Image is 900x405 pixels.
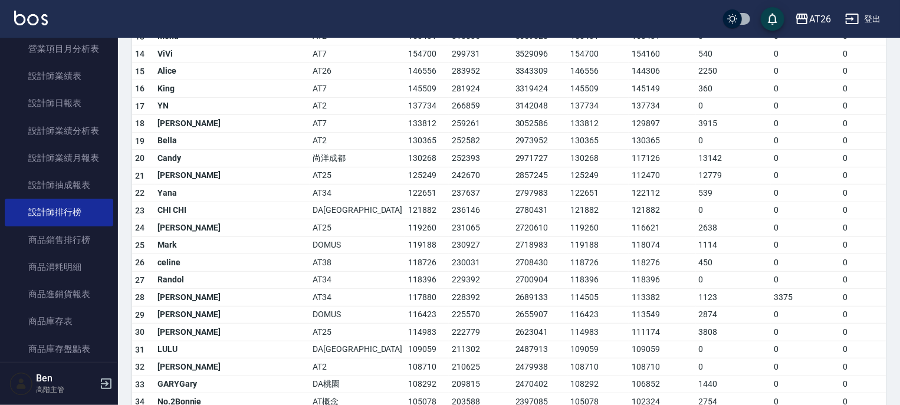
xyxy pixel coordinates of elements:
[449,376,513,393] td: 209815
[449,150,513,167] td: 252393
[310,115,405,133] td: AT7
[513,236,568,254] td: 2718983
[696,150,771,167] td: 13142
[449,358,513,376] td: 210625
[405,324,449,341] td: 114983
[310,341,405,358] td: DA[GEOGRAPHIC_DATA]
[696,324,771,341] td: 3808
[696,289,771,307] td: 1123
[771,45,840,63] td: 0
[310,202,405,219] td: DA[GEOGRAPHIC_DATA]
[310,236,405,254] td: DOMUS
[310,45,405,63] td: AT7
[5,308,113,335] a: 商品庫存表
[567,167,629,185] td: 125249
[135,118,145,128] span: 18
[135,241,145,250] span: 25
[567,202,629,219] td: 121882
[310,97,405,115] td: AT2
[629,271,696,289] td: 118396
[696,167,771,185] td: 12779
[771,271,840,289] td: 0
[310,167,405,185] td: AT25
[696,358,771,376] td: 0
[771,80,840,98] td: 0
[696,306,771,324] td: 2874
[155,62,310,80] td: Alice
[629,97,696,115] td: 137734
[567,376,629,393] td: 108292
[809,12,831,27] div: AT26
[405,219,449,237] td: 119260
[771,341,840,358] td: 0
[310,80,405,98] td: AT7
[761,7,784,31] button: save
[310,358,405,376] td: AT2
[513,97,568,115] td: 3142048
[449,289,513,307] td: 228392
[513,185,568,202] td: 2797983
[696,236,771,254] td: 1114
[696,115,771,133] td: 3915
[135,380,145,389] span: 33
[155,341,310,358] td: LULU
[310,289,405,307] td: AT34
[135,153,145,163] span: 20
[155,115,310,133] td: [PERSON_NAME]
[310,62,405,80] td: AT26
[629,150,696,167] td: 117126
[155,185,310,202] td: Yana
[567,289,629,307] td: 114505
[5,35,113,62] a: 營業項目月分析表
[771,167,840,185] td: 0
[5,199,113,226] a: 設計師排行榜
[696,185,771,202] td: 539
[5,117,113,144] a: 設計師業績分析表
[310,132,405,150] td: AT2
[629,219,696,237] td: 116621
[629,185,696,202] td: 122112
[310,376,405,393] td: DA桃園
[696,80,771,98] td: 360
[771,358,840,376] td: 0
[310,271,405,289] td: AT34
[790,7,836,31] button: AT26
[135,84,145,93] span: 16
[449,115,513,133] td: 259261
[155,167,310,185] td: [PERSON_NAME]
[5,62,113,90] a: 設計師業績表
[629,167,696,185] td: 112470
[449,254,513,272] td: 230031
[135,258,145,267] span: 26
[135,101,145,111] span: 17
[5,226,113,253] a: 商品銷售排行榜
[135,345,145,354] span: 31
[155,132,310,150] td: Bella
[405,358,449,376] td: 108710
[5,281,113,308] a: 商品進銷貨報表
[567,341,629,358] td: 109059
[36,373,96,384] h5: Ben
[9,372,33,396] img: Person
[513,341,568,358] td: 2487913
[513,306,568,324] td: 2655907
[155,306,310,324] td: [PERSON_NAME]
[629,358,696,376] td: 108710
[771,115,840,133] td: 0
[567,80,629,98] td: 145509
[5,172,113,199] a: 設計師抽成報表
[567,219,629,237] td: 119260
[405,289,449,307] td: 117880
[771,62,840,80] td: 0
[696,376,771,393] td: 1440
[449,80,513,98] td: 281924
[405,306,449,324] td: 116423
[135,310,145,320] span: 29
[629,202,696,219] td: 121882
[449,324,513,341] td: 222779
[771,202,840,219] td: 0
[310,150,405,167] td: 尚洋成都
[771,289,840,307] td: 3375
[629,132,696,150] td: 130365
[405,80,449,98] td: 145509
